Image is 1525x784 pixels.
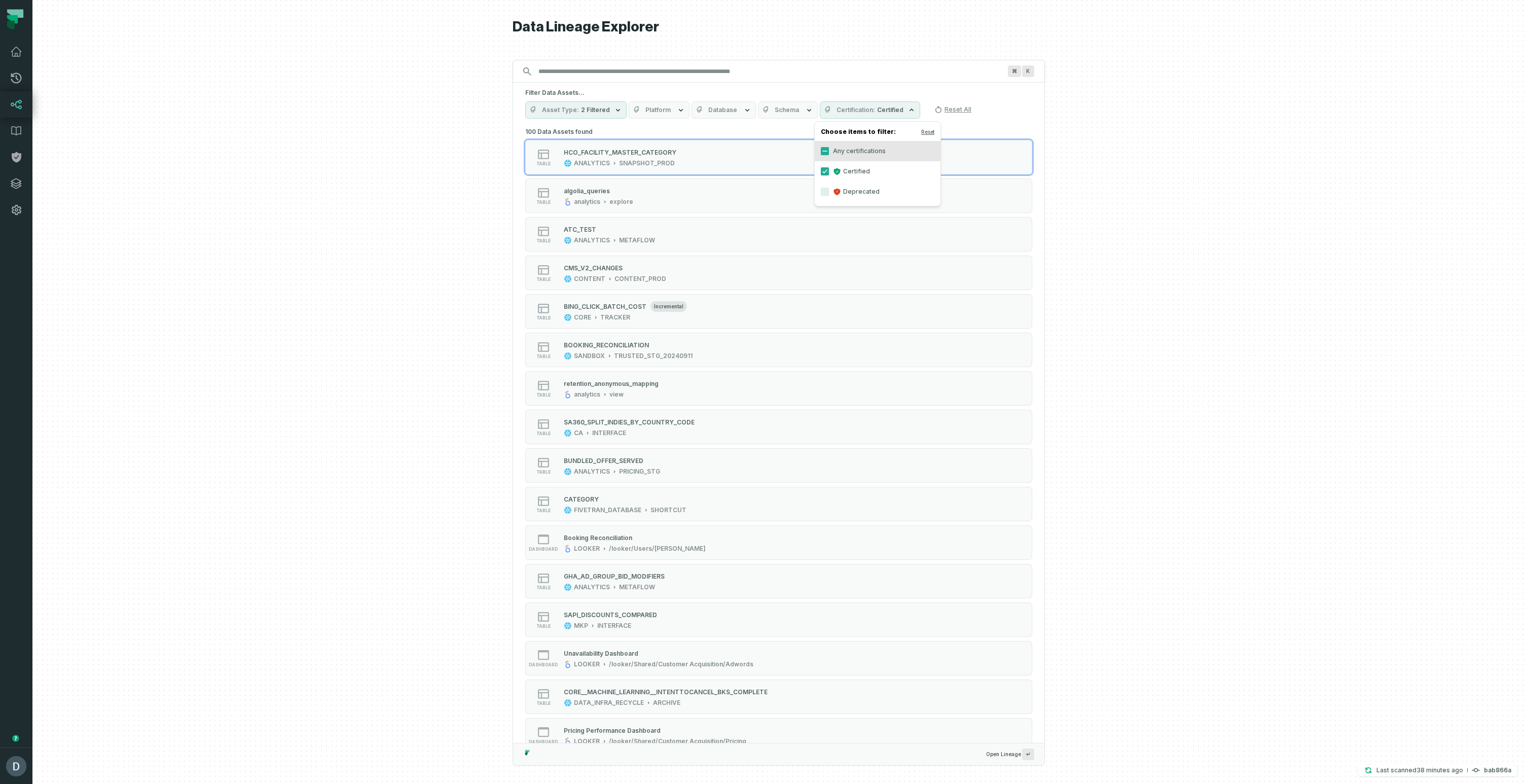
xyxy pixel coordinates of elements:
[529,547,558,552] span: dashboard
[815,161,940,182] label: Certified
[930,101,975,118] button: Reset All
[1484,767,1511,773] h4: bab866a
[536,508,551,513] span: table
[536,354,551,359] span: table
[525,564,1032,598] button: tableANALYTICSMETAFLOW
[614,352,693,360] div: TRUSTED_STG_20240911
[525,179,1032,213] button: tableanalyticsexplore
[513,125,1044,743] div: Suggestions
[564,534,632,542] div: Booking Reconciliation
[574,198,600,206] div: analytics
[574,737,600,745] div: LOOKER
[564,380,659,387] div: retention_anonymous_mapping
[600,313,630,322] div: TRACKER
[619,236,655,244] div: METAFLOW
[1376,765,1463,775] p: Last scanned
[564,149,676,156] div: HCO_FACILITY_MASTER_CATEGORY
[536,470,551,475] span: table
[536,200,551,205] span: table
[574,429,583,437] div: CA
[525,525,1032,560] button: dashboardLOOKER/looker/Users/[PERSON_NAME]
[619,583,655,591] div: METAFLOW
[525,294,1032,329] button: tableincrementalCORETRACKER
[525,217,1032,252] button: tableANALYTICSMETAFLOW
[592,429,626,437] div: INTERFACE
[820,101,920,119] button: CertificationCertified
[1358,764,1517,776] button: Last scanned[DATE] 2:35:41 PMbab866a
[564,418,695,426] div: SA360_SPLIT_INDIES_BY_COUNTRY_CODE
[708,106,737,114] span: Database
[525,602,1032,637] button: tableMKPINTERFACE
[574,699,644,707] div: DATA_INFRA_RECYCLE
[525,448,1032,483] button: tableANALYTICSPRICING_STG
[574,506,641,514] div: FIVETRAN_DATABASE
[574,468,610,476] div: ANALYTICS
[564,303,646,310] div: BING_CLICK_BATCH_COST
[574,236,610,244] div: ANALYTICS
[574,622,588,630] div: MKP
[650,506,686,514] div: SHORTCUT
[1417,766,1463,774] relative-time: Aug 26, 2025, 2:35 PM GMT+3
[525,487,1032,521] button: tableFIVETRAN_DATABASESHORTCUT
[609,545,706,553] div: /looker/Users/Taher Hekmatfar
[775,106,799,114] span: Schema
[821,188,829,196] button: Deprecated
[536,238,551,243] span: table
[877,106,903,114] span: Certified
[609,198,633,206] div: explore
[564,688,768,696] div: CORE__MACHINE_LEARNING__INTENTTOCANCEL_BKS_COMPLETE
[986,749,1034,760] span: Open Lineage
[653,699,680,707] div: ARCHIVE
[574,352,605,360] div: SANDBOX
[564,341,649,349] div: BOOKING_RECONCILIATION
[525,680,1032,714] button: tableDATA_INFRA_RECYCLEARCHIVE
[581,106,610,114] span: 2 Filtered
[564,727,661,734] div: Pricing Performance Dashboard
[574,313,591,322] div: CORE
[536,624,551,629] span: table
[619,468,660,476] div: PRICING_STG
[564,264,623,272] div: CMS_V2_CHANGES
[536,585,551,590] span: table
[525,89,1032,97] h5: Filter Data Assets...
[525,256,1032,290] button: tableCONTENTCONTENT_PROD
[614,275,666,283] div: CONTENT_PROD
[758,101,818,119] button: Schema
[513,18,1045,36] h1: Data Lineage Explorer
[609,660,753,668] div: /looker/Shared/Customer Acquisition/Adwords
[645,106,671,114] span: Platform
[597,622,631,630] div: INTERFACE
[525,333,1032,367] button: tableSANDBOXTRUSTED_STG_20240911
[525,371,1032,406] button: tableanalyticsview
[821,147,829,155] button: Any certifications
[574,390,600,399] div: analytics
[564,457,643,465] div: BUNDLED_OFFER_SERVED
[1008,65,1021,77] span: Press ⌘ + K to focus the search bar
[1022,749,1034,760] span: Press ↵ to add a new Data Asset to the graph
[564,573,665,580] div: GHA_AD_GROUP_BID_MODIFIERS
[542,106,579,114] span: Asset Type
[525,410,1032,444] button: tableCAINTERFACE
[815,141,940,161] label: Any certifications
[536,431,551,436] span: table
[525,718,1032,753] button: dashboardLOOKER/looker/Shared/Customer Acquisition/Pricing
[536,161,551,166] span: table
[821,167,829,175] button: Certified
[529,662,558,667] span: dashboard
[536,315,551,320] span: table
[629,101,689,119] button: Platform
[525,641,1032,675] button: dashboardLOOKER/looker/Shared/Customer Acquisition/Adwords
[574,545,600,553] div: LOOKER
[529,739,558,744] span: dashboard
[815,182,940,202] label: Deprecated
[525,101,627,119] button: Asset Type2 Filtered
[536,393,551,398] span: table
[837,106,875,114] span: Certification
[536,277,551,282] span: table
[574,159,610,167] div: ANALYTICS
[619,159,675,167] div: SNAPSHOT_PROD
[1022,65,1034,77] span: Press ⌘ + K to focus the search bar
[525,140,1032,174] button: tableANALYTICSSNAPSHOT_PROD
[692,101,756,119] button: Database
[564,187,610,195] div: algolia_queries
